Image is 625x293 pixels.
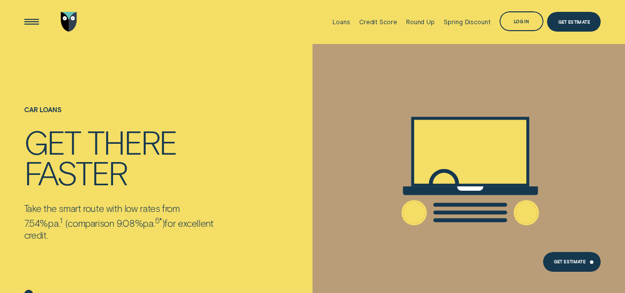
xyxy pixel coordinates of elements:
div: there [87,126,176,157]
span: Per Annum [143,217,155,229]
h1: Car loans [24,106,214,126]
a: Get Estimate [543,252,601,272]
span: p.a. [143,217,155,229]
a: Get Estimate [547,12,601,32]
span: ) [162,217,165,229]
h4: Get there faster [24,126,214,188]
div: Get [24,126,80,157]
div: Round Up [406,18,435,26]
p: Take the smart route with low rates from 7.54% comparison 9.08% for excellent credit. [24,203,214,242]
sup: 1 [60,215,63,225]
div: faster [24,157,127,188]
button: Open Menu [22,12,42,32]
span: Per Annum [48,217,60,229]
img: Wisr [61,12,77,32]
div: Credit Score [359,18,397,26]
span: ( [65,217,68,229]
span: p.a. [48,217,60,229]
div: Loans [333,18,350,26]
button: Log in [500,11,543,31]
div: Spring Discount [444,18,490,26]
